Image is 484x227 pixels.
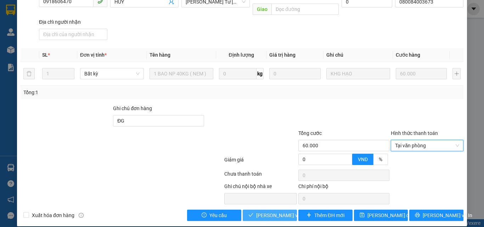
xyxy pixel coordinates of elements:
[271,4,339,15] input: Dọc đường
[84,68,140,79] span: Bất kỳ
[39,29,107,40] input: Địa chỉ của người nhận
[323,48,393,62] th: Ghi chú
[150,68,213,79] input: VD: Bàn, Ghế
[306,212,311,218] span: plus
[23,68,35,79] button: delete
[395,140,459,151] span: Tại văn phòng
[187,210,241,221] button: exclamation-circleYêu cầu
[224,182,297,193] div: Ghi chú nội bộ nhà xe
[80,52,107,58] span: Đơn vị tính
[39,18,107,26] div: Địa chỉ người nhận
[79,213,84,218] span: info-circle
[256,211,352,219] span: [PERSON_NAME] và [PERSON_NAME] hàng
[243,210,297,221] button: check[PERSON_NAME] và [PERSON_NAME] hàng
[367,211,413,219] span: [PERSON_NAME] đổi
[391,130,438,136] label: Hình thức thanh toán
[42,52,48,58] span: SL
[396,68,447,79] input: 0
[202,212,207,218] span: exclamation-circle
[298,182,389,193] div: Chi phí nội bộ
[314,211,344,219] span: Thêm ĐH mới
[298,130,322,136] span: Tổng cước
[269,52,296,58] span: Giá trị hàng
[224,156,298,168] div: Giảm giá
[113,106,152,111] label: Ghi chú đơn hàng
[248,212,253,218] span: check
[150,52,170,58] span: Tên hàng
[229,52,254,58] span: Định lượng
[452,68,461,79] button: plus
[409,210,463,221] button: printer[PERSON_NAME] và In
[298,210,353,221] button: plusThêm ĐH mới
[23,89,187,96] div: Tổng: 1
[224,170,298,182] div: Chưa thanh toán
[269,68,320,79] input: 0
[358,157,368,162] span: VND
[379,157,382,162] span: %
[423,211,472,219] span: [PERSON_NAME] và In
[396,52,420,58] span: Cước hàng
[253,4,271,15] span: Giao
[29,211,77,219] span: Xuất hóa đơn hàng
[326,68,390,79] input: Ghi Chú
[113,115,204,126] input: Ghi chú đơn hàng
[257,68,264,79] span: kg
[415,212,420,218] span: printer
[354,210,408,221] button: save[PERSON_NAME] đổi
[209,211,227,219] span: Yêu cầu
[360,212,365,218] span: save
